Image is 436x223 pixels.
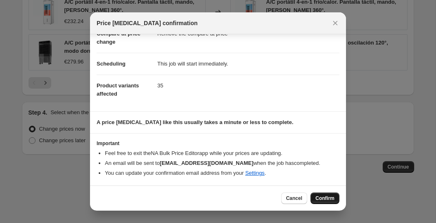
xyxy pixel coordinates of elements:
b: A price [MEDICAL_DATA] like this usually takes a minute or less to complete. [97,119,294,125]
dd: 35 [157,75,339,96]
span: Confirm [315,195,334,202]
span: Cancel [286,195,302,202]
a: Settings [245,170,265,176]
b: [EMAIL_ADDRESS][DOMAIN_NAME] [160,160,254,166]
button: Cancel [281,192,307,204]
h3: Important [97,140,339,147]
button: Confirm [310,192,339,204]
li: Feel free to exit the NA Bulk Price Editor app while your prices are updating. [105,149,339,157]
span: Scheduling [97,61,126,67]
li: An email will be sent to when the job has completed . [105,159,339,167]
button: Close [329,17,341,29]
span: Product variants affected [97,82,139,97]
dd: This job will start immediately. [157,53,339,75]
li: You can update your confirmation email address from your . [105,169,339,177]
span: Price [MEDICAL_DATA] confirmation [97,19,198,27]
